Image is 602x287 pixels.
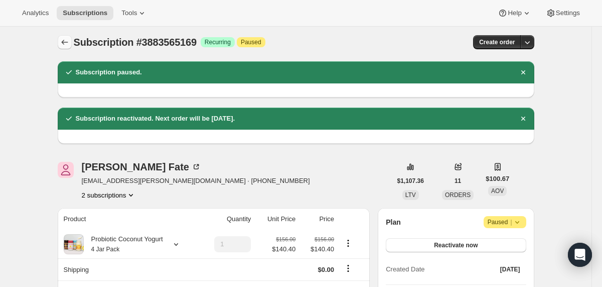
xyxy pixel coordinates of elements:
[302,244,334,254] span: $140.40
[241,38,261,46] span: Paused
[340,238,356,249] button: Product actions
[445,192,471,199] span: ORDERS
[500,265,520,273] span: [DATE]
[386,217,401,227] h2: Plan
[91,246,120,253] small: 4 Jar Pack
[473,35,521,49] button: Create order
[82,176,310,186] span: [EMAIL_ADDRESS][PERSON_NAME][DOMAIN_NAME] · [PHONE_NUMBER]
[386,264,424,274] span: Created Date
[568,243,592,267] div: Open Intercom Messenger
[63,9,107,17] span: Subscriptions
[397,177,424,185] span: $1,107.36
[508,9,521,17] span: Help
[58,35,72,49] button: Subscriptions
[57,6,113,20] button: Subscriptions
[74,37,197,48] span: Subscription #3883565169
[115,6,153,20] button: Tools
[121,9,137,17] span: Tools
[448,174,467,188] button: 11
[540,6,586,20] button: Settings
[556,9,580,17] span: Settings
[516,65,530,79] button: Dismiss notification
[340,263,356,274] button: Shipping actions
[455,177,461,185] span: 11
[272,244,295,254] span: $140.40
[82,162,201,172] div: [PERSON_NAME] Fate
[386,238,526,252] button: Reactivate now
[405,192,416,199] span: LTV
[76,114,235,124] h2: Subscription reactivated. Next order will be [DATE].
[318,266,335,273] span: $0.00
[16,6,55,20] button: Analytics
[298,208,337,230] th: Price
[254,208,298,230] th: Unit Price
[491,187,504,195] span: AOV
[391,174,430,188] button: $1,107.36
[486,174,509,184] span: $100.67
[516,112,530,126] button: Dismiss notification
[494,262,526,276] button: [DATE]
[58,258,199,280] th: Shipping
[58,208,199,230] th: Product
[492,6,537,20] button: Help
[315,236,334,242] small: $156.00
[488,217,522,227] span: Paused
[58,162,74,178] span: Jennifer Fate
[434,241,478,249] span: Reactivate now
[64,234,84,254] img: product img
[76,67,142,77] h2: Subscription paused.
[82,190,136,200] button: Product actions
[510,218,512,226] span: |
[479,38,515,46] span: Create order
[276,236,295,242] small: $156.00
[199,208,254,230] th: Quantity
[205,38,231,46] span: Recurring
[84,234,163,254] div: Probiotic Coconut Yogurt
[22,9,49,17] span: Analytics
